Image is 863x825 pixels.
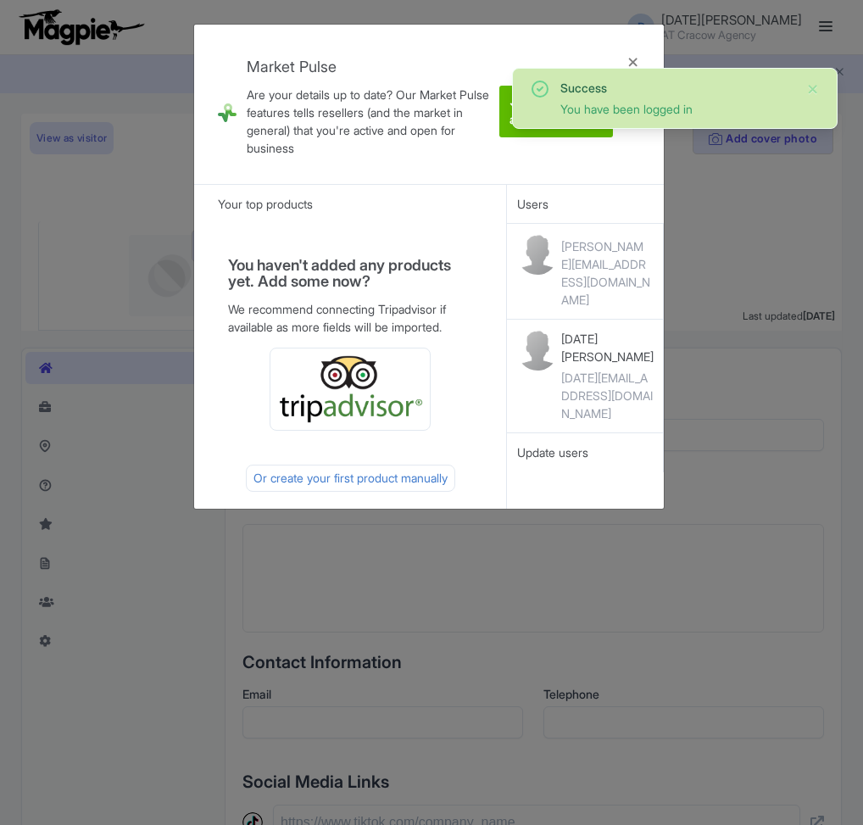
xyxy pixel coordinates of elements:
div: Or create your first product manually [246,465,455,492]
p: [DATE][PERSON_NAME] [561,330,654,365]
img: contact-b11cc6e953956a0c50a2f97983291f06.png [517,330,558,371]
div: Your top products [194,184,507,223]
img: ta_logo-885a1c64328048f2535e39284ba9d771.png [277,355,423,423]
img: contact-b11cc6e953956a0c50a2f97983291f06.png [517,234,558,275]
div: Update users [517,443,653,462]
p: We recommend connecting Tripadvisor if available as more fields will be imported. [228,300,473,336]
div: [PERSON_NAME][EMAIL_ADDRESS][DOMAIN_NAME] [561,237,653,309]
img: market_pulse-1-0a5220b3d29e4a0de46fb7534bebe030.svg [218,69,237,157]
div: Success [560,79,793,97]
h4: Market Pulse [247,59,499,75]
div: [DATE][EMAIL_ADDRESS][DOMAIN_NAME] [561,369,654,422]
div: Are your details up to date? Our Market Pulse features tells resellers (and the market in general... [247,86,499,157]
div: Users [507,184,664,223]
div: You have been logged in [560,100,793,118]
h4: You haven't added any products yet. Add some now? [228,257,473,291]
btn: My details are current [499,86,613,137]
button: Close [806,79,820,99]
